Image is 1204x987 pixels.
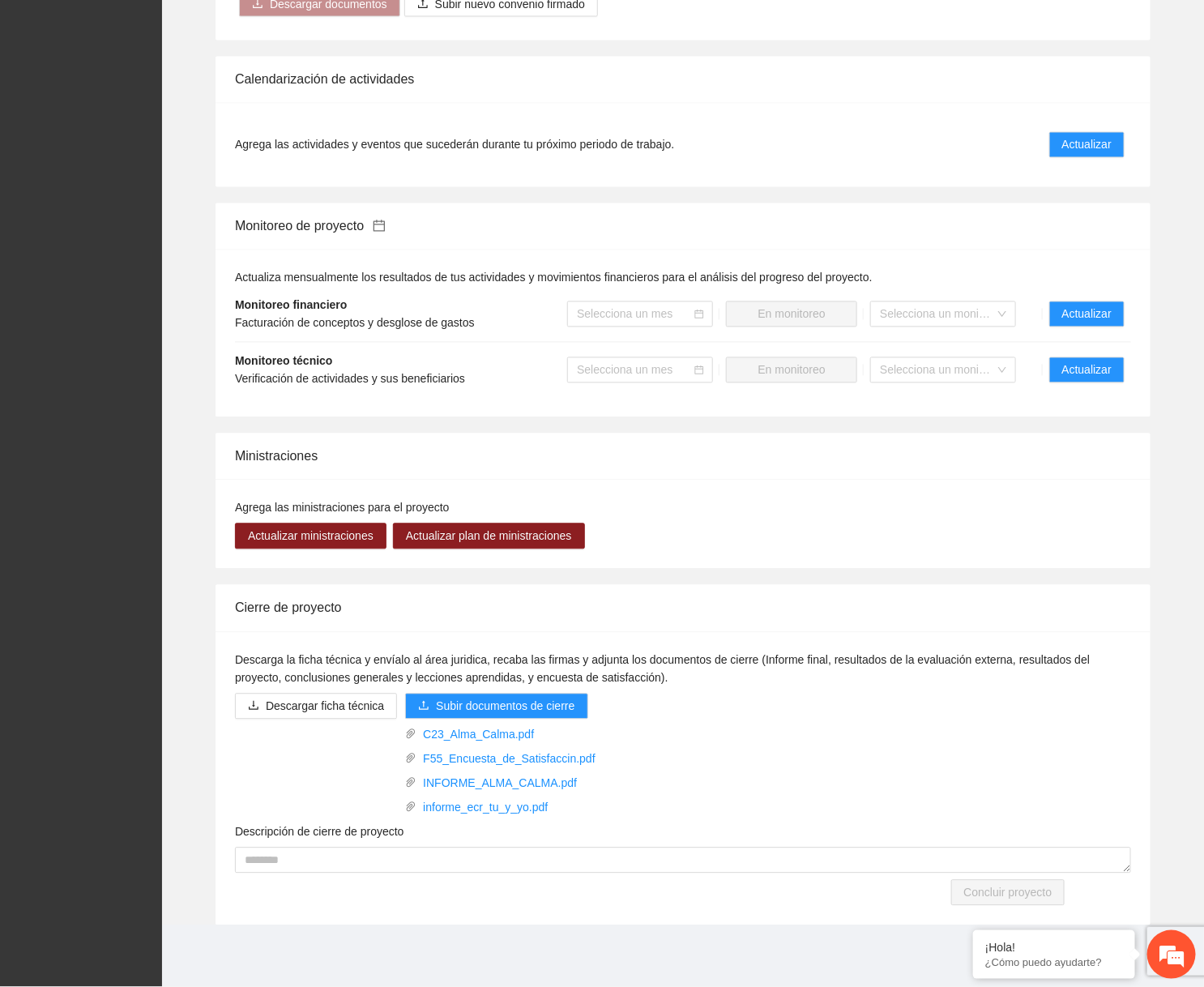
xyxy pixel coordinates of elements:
[235,317,475,330] span: Facturación de conceptos y desglose de gastos
[406,528,572,545] span: Actualizar plan de ministraciones
[416,750,601,768] a: F55_Encuesta_de_Satisfaccin.pdf
[694,365,704,375] span: calendar
[405,694,587,720] button: uploadSubir documentos de cierre
[248,700,259,713] span: download
[266,698,384,716] span: Descargar ficha técnica
[235,654,1090,685] span: Descarga la ficha técnica y envíalo al área juridica, recaba las firmas y adjunta los documentos ...
[235,823,404,841] label: Descripción de cierre de proyecto
[84,83,272,104] div: Chatee con nosotros ahora
[416,775,601,793] a: INFORME_ALMA_CALMA.pdf
[235,136,674,154] span: Agrega las actividades y eventos que sucederán durante tu próximo periodo de trabajo.
[951,880,1065,906] button: Concluir proyecto
[405,777,416,788] span: paper-clip
[1062,361,1112,379] span: Actualizar
[694,310,704,319] span: calendar
[235,700,397,713] a: downloadDescargar ficha técnica
[94,216,224,380] span: Estamos en línea.
[266,8,305,47] div: Minimizar ventana de chat en vivo
[248,528,374,545] span: Actualizar ministraciones
[985,956,1123,968] p: ¿Cómo puedo ayudarte?
[235,355,333,368] strong: Monitoreo técnico
[373,220,386,233] span: calendar
[235,373,465,386] span: Verificación de actividades y sus beneficiarios
[235,848,1131,874] textarea: Descripción de cierre de proyecto
[364,220,386,233] a: calendar
[8,442,309,499] textarea: Escriba su mensaje y pulse “Intro”
[235,299,347,312] strong: Monitoreo financiero
[235,271,873,284] span: Actualiza mensualmente los resultados de tus actividades y movimientos financieros para el anális...
[416,799,601,817] a: informe_ecr_tu_y_yo.pdf
[405,728,416,740] span: paper-clip
[235,57,1131,103] div: Calendarización de actividades
[235,502,450,515] span: Agrega las ministraciones para el proyecto
[405,753,416,764] span: paper-clip
[985,941,1123,954] div: ¡Hola!
[1062,136,1112,154] span: Actualizar
[393,523,585,549] button: Actualizar plan de ministraciones
[405,700,587,713] span: uploadSubir documentos de cierre
[1049,301,1125,327] button: Actualizar
[235,530,386,543] a: Actualizar ministraciones
[235,434,1131,480] div: Ministraciones
[235,585,1131,631] div: Cierre de proyecto
[1049,132,1125,158] button: Actualizar
[1049,357,1125,383] button: Actualizar
[235,203,1131,250] div: Monitoreo de proyecto
[416,726,601,744] a: C23_Alma_Calma.pdf
[1062,305,1112,323] span: Actualizar
[393,530,585,543] a: Actualizar plan de ministraciones
[235,523,386,549] button: Actualizar ministraciones
[235,694,397,720] button: downloadDescargar ficha técnica
[405,801,416,813] span: paper-clip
